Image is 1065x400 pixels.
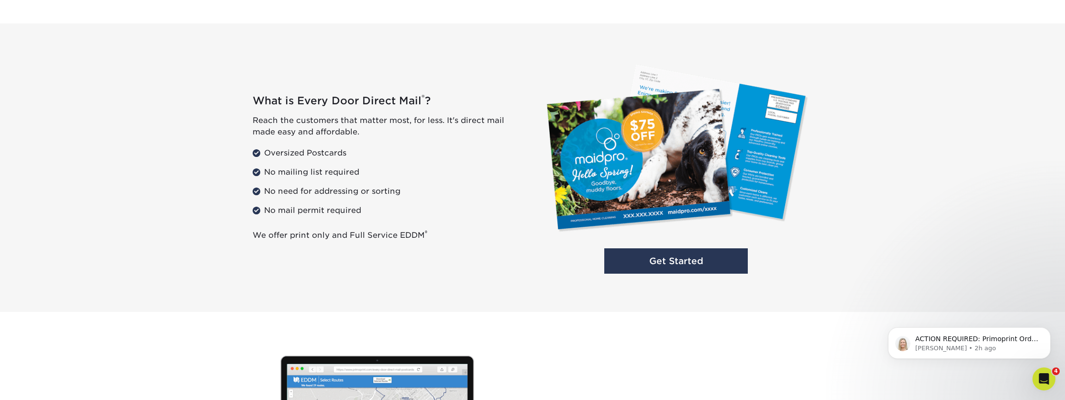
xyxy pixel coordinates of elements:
[253,145,525,161] li: Oversized Postcards
[1032,367,1055,390] iframe: Intercom live chat
[253,115,525,138] p: Reach the customers that matter most, for less. It's direct mail made easy and affordable.
[1052,367,1060,375] span: 4
[253,184,525,199] li: No need for addressing or sorting
[540,58,812,237] img: What is Every Door Direct Mail?
[253,230,525,241] p: We offer print only and Full Service EDDM
[253,203,525,218] li: No mail permit required
[874,307,1065,374] iframe: Intercom notifications message
[422,93,425,102] sup: ®
[425,229,427,236] sup: ®
[604,248,748,274] a: Get Started
[253,95,525,107] h2: What is Every Door Direct Mail ?
[253,165,525,180] li: No mailing list required
[2,371,81,397] iframe: Google Customer Reviews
